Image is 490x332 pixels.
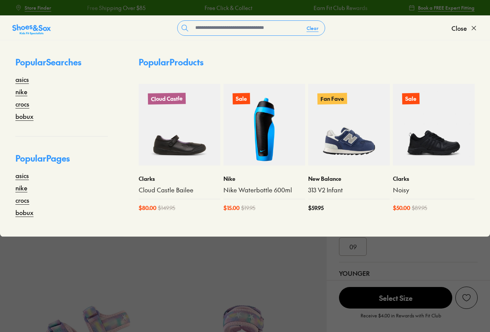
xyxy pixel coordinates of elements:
a: Store Finder [15,1,51,15]
a: nike [15,183,27,192]
p: Popular Products [139,56,203,68]
span: Store Finder [25,4,51,11]
iframe: Gorgias live chat messenger [8,280,39,309]
button: Select Size [339,287,452,309]
span: $ 80.00 [139,204,156,212]
a: crocs [15,195,29,205]
p: Sale [233,93,250,105]
p: Cloud Castle [148,93,186,105]
button: Close [451,20,478,37]
p: Clarks [139,175,220,183]
a: Sale [223,84,305,165]
a: crocs [15,99,29,108]
span: Close [451,23,467,33]
p: Nike [223,175,305,183]
a: Sale [393,84,475,165]
a: Book a FREE Expert Fitting [409,1,475,15]
p: Popular Pages [15,152,108,171]
a: Free Shipping Over $85 [87,4,146,12]
p: Clarks [393,175,475,183]
img: SNS_Logo_Responsive.svg [12,23,51,36]
span: $ 15.00 [223,204,240,212]
a: asics [15,75,29,84]
a: Cloud Castle [139,84,220,165]
span: Book a FREE Expert Fitting [418,4,475,11]
a: Shoes &amp; Sox [12,22,51,34]
a: bobux [15,208,34,217]
span: $ 50.00 [393,204,410,212]
button: Add to Wishlist [455,287,478,309]
span: $ 89.95 [412,204,427,212]
p: Fan Fave [317,93,347,104]
a: nike [15,87,27,96]
span: $ 19.95 [241,204,255,212]
p: New Balance [308,175,390,183]
a: 313 V2 Infant [308,186,390,194]
p: Receive $4.00 in Rewards with Fit Club [361,312,441,326]
p: Sale [402,93,420,105]
a: bobux [15,112,34,121]
div: Younger [339,269,478,278]
a: Fan Fave [308,84,390,165]
a: Free Click & Collect [205,4,252,12]
p: Popular Searches [15,56,108,75]
span: $ 149.95 [158,204,175,212]
a: Nike Waterbottle 600ml [223,186,305,194]
span: $ 59.95 [308,204,324,212]
button: Clear [300,21,325,35]
a: Earn Fit Club Rewards [313,4,367,12]
a: Noisy [393,186,475,194]
span: 09 [349,242,357,251]
a: asics [15,171,29,180]
a: Cloud Castle Bailee [139,186,220,194]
